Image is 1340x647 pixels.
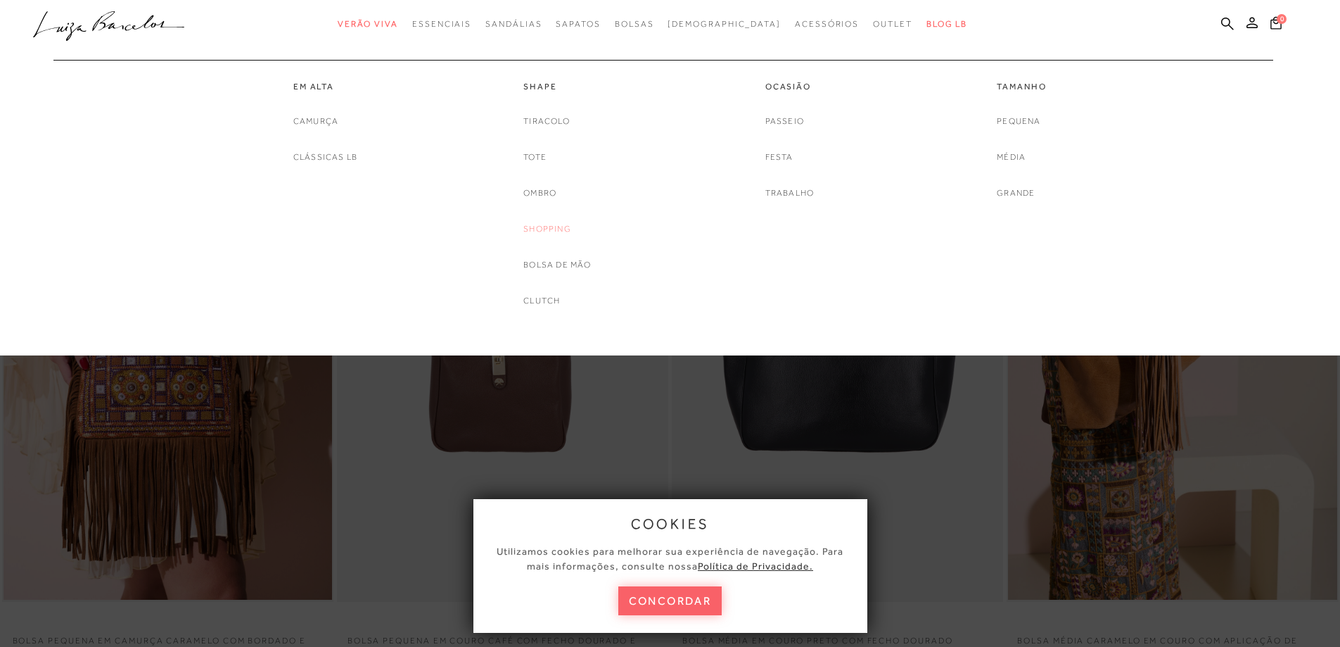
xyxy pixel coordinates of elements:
a: categoryNavScreenReaderText [795,11,859,37]
span: 0 [1277,14,1287,24]
a: noSubCategoriesText [523,222,571,237]
a: categoryNavScreenReaderText [997,81,1046,93]
span: Sapatos [556,19,600,29]
a: noSubCategoriesText [293,150,357,165]
a: noSubCategoriesText [997,150,1026,165]
a: categoryNavScreenReaderText [485,11,542,37]
a: categoryNavScreenReaderText [412,11,471,37]
span: Acessórios [795,19,859,29]
a: categoryNavScreenReaderText [873,11,912,37]
a: noSubCategoriesText [997,114,1040,129]
a: noSubCategoriesText [765,150,793,165]
span: Utilizamos cookies para melhorar sua experiência de navegação. Para mais informações, consulte nossa [497,546,843,572]
a: noSubCategoriesText [765,114,804,129]
a: noSubCategoriesText [765,186,815,201]
a: categoryNavScreenReaderText [765,81,815,93]
a: Política de Privacidade. [698,560,813,572]
a: noSubCategoriesText [523,258,591,272]
a: categoryNavScreenReaderText [338,11,398,37]
a: categoryNavScreenReaderText [293,81,357,93]
a: categoryNavScreenReaderText [556,11,600,37]
a: categoryNavScreenReaderText [615,11,654,37]
span: cookies [631,516,710,532]
span: Essenciais [412,19,471,29]
button: concordar [618,586,722,615]
a: noSubCategoriesText [523,294,560,308]
span: BLOG LB [926,19,967,29]
span: Outlet [873,19,912,29]
a: noSubCategoriesText [523,186,556,201]
a: BLOG LB [926,11,967,37]
span: [DEMOGRAPHIC_DATA] [668,19,781,29]
a: noSubCategoriesText [668,11,781,37]
a: noSubCategoriesText [523,150,547,165]
span: Verão Viva [338,19,398,29]
a: categoryNavScreenReaderText [523,81,591,93]
a: noSubCategoriesText [997,186,1035,201]
span: Bolsas [615,19,654,29]
button: 0 [1266,15,1286,34]
a: noSubCategoriesText [293,114,338,129]
span: Sandálias [485,19,542,29]
a: noSubCategoriesText [523,114,570,129]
